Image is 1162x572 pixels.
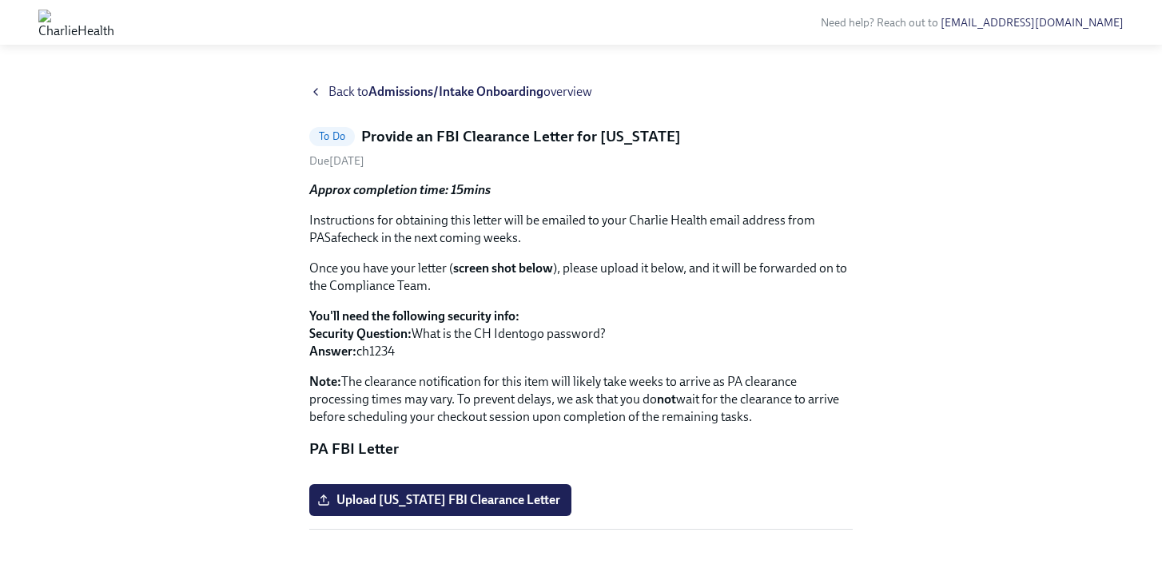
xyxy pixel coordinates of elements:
[309,373,853,426] p: The clearance notification for this item will likely take weeks to arrive as PA clearance process...
[309,260,853,295] p: Once you have your letter ( ), please upload it below, and it will be forwarded on to the Complia...
[309,374,341,389] strong: Note:
[38,10,114,35] img: CharlieHealth
[309,83,853,101] a: Back toAdmissions/Intake Onboardingoverview
[309,154,364,168] span: Thursday, October 2nd 2025, 9:00 am
[309,182,491,197] strong: Approx completion time: 15mins
[368,84,543,99] strong: Admissions/Intake Onboarding
[453,260,553,276] strong: screen shot below
[941,16,1124,30] a: [EMAIL_ADDRESS][DOMAIN_NAME]
[309,439,853,459] p: PA FBI Letter
[309,308,519,324] strong: You'll need the following security info:
[309,484,571,516] label: Upload [US_STATE] FBI Clearance Letter
[361,126,681,147] h5: Provide an FBI Clearance Letter for [US_STATE]
[309,344,356,359] strong: Answer:
[320,492,560,508] span: Upload [US_STATE] FBI Clearance Letter
[328,83,592,101] span: Back to overview
[309,130,355,142] span: To Do
[309,326,412,341] strong: Security Question:
[821,16,1124,30] span: Need help? Reach out to
[657,391,676,407] strong: not
[309,308,853,360] p: What is the CH Identogo password? ch1234
[309,212,853,247] p: Instructions for obtaining this letter will be emailed to your Charlie Health email address from ...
